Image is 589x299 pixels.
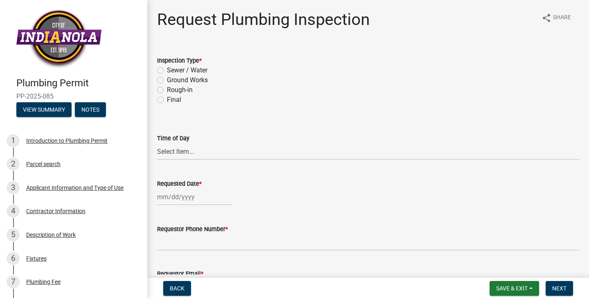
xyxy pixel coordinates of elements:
label: Requested Date [157,181,202,187]
label: Rough-in [167,85,193,95]
input: mm/dd/yyyy [157,189,232,205]
div: 6 [7,252,20,265]
div: 1 [7,134,20,147]
button: Save & Exit [490,281,539,296]
div: 4 [7,205,20,218]
div: Contractor Information [26,208,85,214]
img: City of Indianola, Iowa [16,9,101,69]
label: Final [167,95,181,105]
button: shareShare [535,10,578,26]
button: Next [546,281,573,296]
label: Requestor Email [157,271,203,277]
div: 5 [7,228,20,241]
span: Back [170,285,184,292]
h1: Request Plumbing Inspection [157,10,370,29]
div: 3 [7,181,20,194]
h4: Plumbing Permit [16,77,141,89]
span: Share [553,13,571,23]
span: PP-2025-085 [16,92,131,100]
button: Notes [75,102,106,117]
button: Back [163,281,191,296]
div: Plumbing Fee [26,279,61,285]
label: Inspection Type [157,58,202,64]
span: Save & Exit [496,285,528,292]
label: Sewer / Water [167,65,207,75]
button: View Summary [16,102,72,117]
div: 2 [7,157,20,171]
div: Applicant Information and Type of Use [26,185,124,191]
i: share [542,13,551,23]
label: Ground Works [167,75,208,85]
label: Time of Day [157,136,189,142]
div: Parcel search [26,161,61,167]
label: Requestor Phone Number [157,227,228,232]
div: Fixtures [26,256,47,261]
div: Introduction to Plumbing Permit [26,138,108,144]
span: Next [552,285,567,292]
div: 7 [7,275,20,288]
wm-modal-confirm: Summary [16,107,72,113]
div: Description of Work [26,232,76,238]
wm-modal-confirm: Notes [75,107,106,113]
